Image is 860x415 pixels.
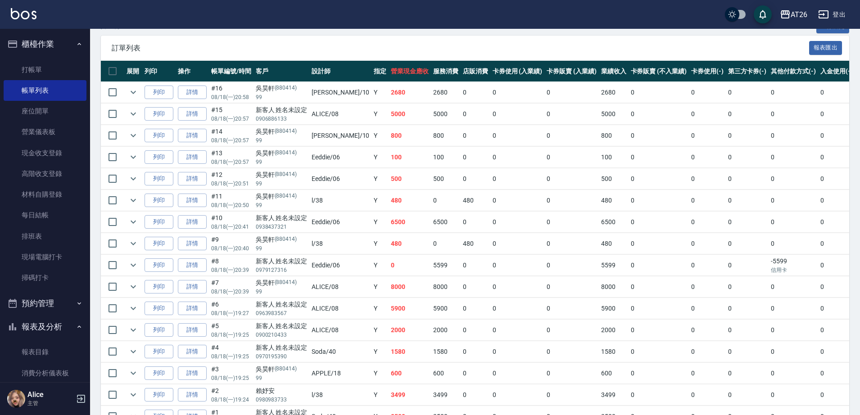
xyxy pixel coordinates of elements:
[769,212,818,233] td: 0
[176,61,209,82] th: 操作
[112,44,809,53] span: 訂單列表
[629,82,689,103] td: 0
[599,104,629,125] td: 5000
[309,125,371,146] td: [PERSON_NAME] /10
[209,190,253,211] td: #11
[544,320,599,341] td: 0
[461,255,490,276] td: 0
[211,158,251,166] p: 08/18 (一) 20:57
[27,390,73,399] h5: Alice
[389,168,431,189] td: 500
[127,258,140,272] button: expand row
[389,233,431,254] td: 480
[769,147,818,168] td: 0
[127,86,140,99] button: expand row
[127,388,140,401] button: expand row
[815,6,849,23] button: 登出
[275,170,297,180] p: (880414)
[689,320,726,341] td: 0
[309,147,371,168] td: Eeddie /06
[275,84,297,93] p: (880414)
[629,298,689,319] td: 0
[726,104,769,125] td: 0
[490,147,545,168] td: 0
[629,190,689,211] td: 0
[178,150,207,164] a: 詳情
[211,309,251,317] p: 08/18 (一) 19:27
[309,233,371,254] td: l /38
[178,323,207,337] a: 詳情
[256,278,308,288] div: 吳昊軒
[769,168,818,189] td: 0
[145,323,173,337] button: 列印
[689,147,726,168] td: 0
[4,32,86,56] button: 櫃檯作業
[211,223,251,231] p: 08/18 (一) 20:41
[309,190,371,211] td: l /38
[809,43,842,52] a: 報表匯出
[461,168,490,189] td: 0
[256,300,308,309] div: 新客人 姓名未設定
[689,82,726,103] td: 0
[389,104,431,125] td: 5000
[142,61,176,82] th: 列印
[309,212,371,233] td: Eeddie /06
[599,61,629,82] th: 業績收入
[461,125,490,146] td: 0
[629,125,689,146] td: 0
[4,101,86,122] a: 座位開單
[431,82,461,103] td: 2680
[209,147,253,168] td: #13
[256,180,308,188] p: 99
[4,80,86,101] a: 帳單列表
[461,147,490,168] td: 0
[461,298,490,319] td: 0
[4,205,86,226] a: 每日結帳
[178,280,207,294] a: 詳情
[145,194,173,207] button: 列印
[256,309,308,317] p: 0963983567
[461,233,490,254] td: 480
[4,226,86,247] a: 排班表
[431,61,461,82] th: 服務消費
[256,235,308,244] div: 吳昊軒
[371,147,389,168] td: Y
[127,194,140,207] button: expand row
[178,129,207,143] a: 詳情
[4,59,86,80] a: 打帳單
[389,147,431,168] td: 100
[599,212,629,233] td: 6500
[754,5,772,23] button: save
[127,150,140,164] button: expand row
[490,233,545,254] td: 0
[178,345,207,359] a: 詳情
[256,213,308,223] div: 新客人 姓名未設定
[431,168,461,189] td: 500
[145,388,173,402] button: 列印
[256,288,308,296] p: 99
[371,212,389,233] td: Y
[544,233,599,254] td: 0
[145,302,173,316] button: 列印
[818,104,855,125] td: 0
[818,125,855,146] td: 0
[127,237,140,250] button: expand row
[178,366,207,380] a: 詳情
[629,61,689,82] th: 卡券販賣 (不入業績)
[689,233,726,254] td: 0
[309,61,371,82] th: 設計師
[256,201,308,209] p: 99
[726,276,769,298] td: 0
[178,258,207,272] a: 詳情
[389,255,431,276] td: 0
[544,276,599,298] td: 0
[4,292,86,315] button: 預約管理
[769,125,818,146] td: 0
[599,276,629,298] td: 8000
[461,320,490,341] td: 0
[461,104,490,125] td: 0
[371,168,389,189] td: Y
[309,320,371,341] td: ALICE /08
[431,255,461,276] td: 5599
[490,125,545,146] td: 0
